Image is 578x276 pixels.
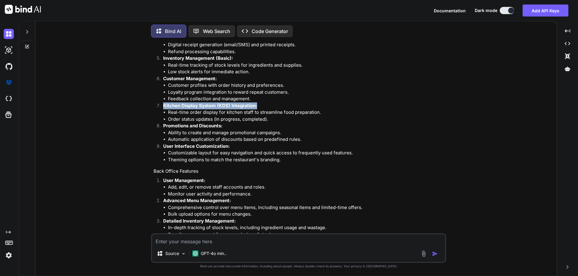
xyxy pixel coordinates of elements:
[154,168,445,175] h4: Back Office Features
[168,191,445,198] li: Monitor user activity and performance.
[434,8,466,14] button: Documentation
[168,96,445,102] li: Feedback collection and management.
[203,28,230,35] p: Web Search
[168,68,445,75] li: Low stock alerts for immediate action.
[168,116,445,123] li: Order status updates (in progress, completed).
[168,109,445,116] li: Real-time order display for kitchen staff to streamline food preparation.
[168,89,445,96] li: Loyalty program integration to reward repeat customers.
[165,28,181,35] p: Bind AI
[4,94,14,104] img: cloudideIcon
[5,5,41,14] img: Bind AI
[151,264,446,268] p: Bind can provide inaccurate information, including about people. Always double-check its answers....
[163,123,222,129] strong: Promotions and Discounts:
[168,156,445,163] li: Theming options to match the restaurant's branding.
[4,61,14,71] img: githubDark
[475,8,497,14] span: Dark mode
[163,143,230,149] strong: User Interface Customization:
[168,82,445,89] li: Customer profiles with order history and preferences.
[168,150,445,156] li: Customizable layout for easy navigation and quick access to frequently used features.
[163,198,231,203] strong: Advanced Menu Management:
[4,77,14,88] img: premium
[192,250,198,256] img: GPT-4o mini
[168,231,445,238] li: Supplier management for easy ordering of stock.
[252,28,288,35] p: Code Generator
[4,250,14,260] img: settings
[201,250,226,256] p: GPT-4o min..
[4,45,14,55] img: darkAi-studio
[163,76,217,81] strong: Customer Management:
[4,29,14,39] img: darkChat
[163,55,233,61] strong: Inventory Management (Basic):
[163,177,205,183] strong: User Management:
[523,5,568,17] button: Add API Keys
[168,136,445,143] li: Automatic application of discounts based on predefined rules.
[165,250,179,256] p: Source
[432,251,438,257] img: icon
[168,41,445,48] li: Digital receipt generation (email/SMS) and printed receipts.
[168,62,445,69] li: Real-time tracking of stock levels for ingredients and supplies.
[434,8,466,13] span: Documentation
[168,204,445,211] li: Comprehensive control over menu items, including seasonal items and limited-time offers.
[168,211,445,218] li: Bulk upload options for menu changes.
[420,250,427,257] img: attachment
[181,251,186,256] img: Pick Models
[168,129,445,136] li: Ability to create and manage promotional campaigns.
[163,218,236,224] strong: Detailed Inventory Management:
[168,48,445,55] li: Refund processing capabilities.
[163,103,257,108] strong: Kitchen Display System (KDS) Integration:
[168,184,445,191] li: Add, edit, or remove staff accounts and roles.
[168,224,445,231] li: In-depth tracking of stock levels, including ingredient usage and wastage.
